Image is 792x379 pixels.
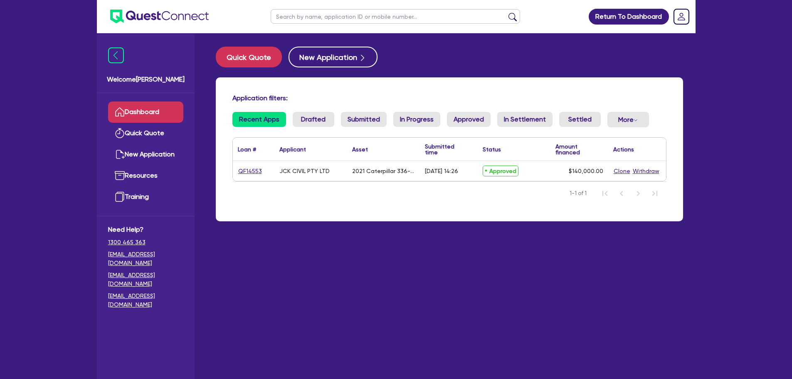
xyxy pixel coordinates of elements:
button: New Application [289,47,377,67]
a: Dashboard [108,102,183,123]
img: quick-quote [115,128,125,138]
a: In Settlement [497,112,553,127]
div: Submitted time [425,144,465,155]
img: new-application [115,149,125,159]
div: [DATE] 14:26 [425,168,458,174]
div: Amount financed [555,144,603,155]
div: 2021 Caterpillar 336-07GC Excavator [352,168,415,174]
button: Dropdown toggle [607,112,649,127]
button: Previous Page [613,185,630,202]
img: icon-menu-close [108,47,124,63]
div: JCK CIVIL PTY LTD [279,168,330,174]
a: [EMAIL_ADDRESS][DOMAIN_NAME] [108,250,183,268]
div: Applicant [279,146,306,152]
div: Asset [352,146,368,152]
a: Dropdown toggle [671,6,692,27]
span: Welcome [PERSON_NAME] [107,74,185,84]
button: Withdraw [632,166,660,176]
a: New Application [108,144,183,165]
a: In Progress [393,112,440,127]
a: Settled [559,112,601,127]
div: Status [483,146,501,152]
span: 1-1 of 1 [570,189,587,198]
h4: Application filters: [232,94,666,102]
a: [EMAIL_ADDRESS][DOMAIN_NAME] [108,271,183,288]
a: Quick Quote [216,47,289,67]
div: Loan # [238,146,256,152]
input: Search by name, application ID or mobile number... [271,9,520,24]
tcxspan: Call 1300 465 363 via 3CX [108,239,146,245]
button: First Page [597,185,613,202]
a: Training [108,186,183,208]
button: Next Page [630,185,646,202]
a: Return To Dashboard [589,9,669,25]
img: training [115,192,125,202]
a: Quick Quote [108,123,183,144]
span: Need Help? [108,225,183,235]
button: Quick Quote [216,47,282,67]
a: Recent Apps [232,112,286,127]
a: QF14553 [238,166,262,176]
div: Actions [613,146,634,152]
button: Clone [613,166,631,176]
img: resources [115,171,125,181]
a: Drafted [293,112,334,127]
img: quest-connect-logo-blue [110,10,209,23]
a: Submitted [341,112,387,127]
span: $140,000.00 [569,168,603,174]
a: Resources [108,165,183,186]
a: [EMAIL_ADDRESS][DOMAIN_NAME] [108,292,183,309]
span: Approved [483,166,518,176]
button: Last Page [646,185,663,202]
a: Approved [447,112,491,127]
